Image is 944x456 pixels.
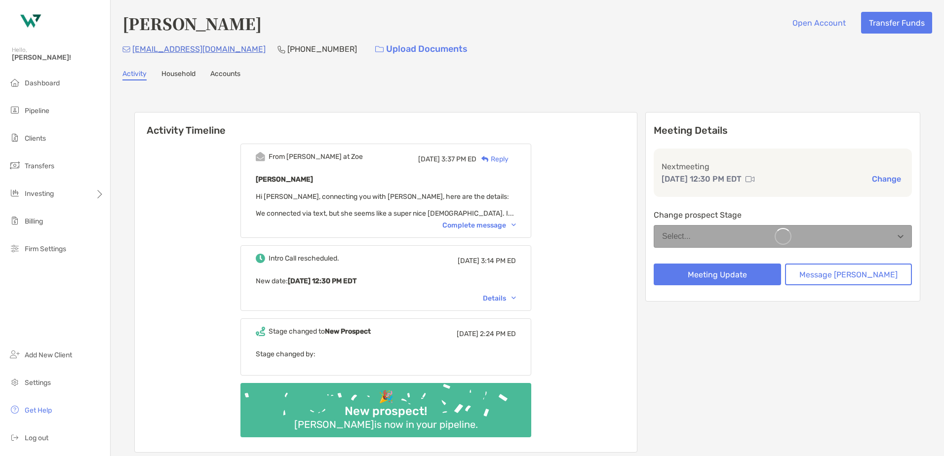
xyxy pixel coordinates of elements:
img: Confetti [240,383,531,429]
span: 2:24 PM ED [480,330,516,338]
img: billing icon [9,215,21,227]
span: Hi [PERSON_NAME], connecting you with [PERSON_NAME], here are the details: We connected via text,... [256,192,514,218]
p: Next meeting [662,160,904,173]
button: Open Account [785,12,853,34]
b: [DATE] 12:30 PM EDT [288,277,356,285]
p: [DATE] 12:30 PM EDT [662,173,742,185]
span: Settings [25,379,51,387]
img: dashboard icon [9,76,21,88]
div: New prospect! [341,404,431,418]
b: New Prospect [325,327,371,336]
img: Reply icon [481,156,489,162]
span: Get Help [25,406,52,415]
img: Event icon [256,254,265,263]
p: [PHONE_NUMBER] [287,43,357,55]
div: Stage changed to [269,327,371,336]
img: transfers icon [9,159,21,171]
img: Email Icon [122,46,130,52]
span: Pipeline [25,107,49,115]
p: [EMAIL_ADDRESS][DOMAIN_NAME] [132,43,266,55]
img: logout icon [9,431,21,443]
span: [DATE] [458,257,479,265]
div: 🎉 [375,390,397,404]
span: [DATE] [457,330,478,338]
img: investing icon [9,187,21,199]
span: Add New Client [25,351,72,359]
button: Change [869,174,904,184]
img: button icon [375,46,384,53]
img: Event icon [256,152,265,161]
img: pipeline icon [9,104,21,116]
span: Clients [25,134,46,143]
img: Chevron icon [511,297,516,300]
span: Investing [25,190,54,198]
div: Reply [476,154,509,164]
img: get-help icon [9,404,21,416]
div: Intro Call rescheduled. [269,254,339,263]
p: Stage changed by: [256,348,516,360]
img: Chevron icon [511,224,516,227]
img: communication type [746,175,754,183]
a: Household [161,70,196,80]
h6: Activity Timeline [135,113,637,136]
span: 3:37 PM ED [441,155,476,163]
img: firm-settings icon [9,242,21,254]
span: [PERSON_NAME]! [12,53,104,62]
img: add_new_client icon [9,348,21,360]
span: [DATE] [418,155,440,163]
img: Event icon [256,327,265,336]
div: From [PERSON_NAME] at Zoe [269,152,363,161]
span: Transfers [25,162,54,170]
a: Activity [122,70,147,80]
p: Meeting Details [654,124,912,137]
span: Log out [25,434,48,442]
div: [PERSON_NAME] is now in your pipeline. [290,418,482,430]
button: Meeting Update [654,264,781,285]
p: New date : [256,275,516,287]
div: Details [483,294,516,303]
button: Message [PERSON_NAME] [785,264,912,285]
img: clients icon [9,132,21,144]
p: Change prospect Stage [654,209,912,221]
button: Transfer Funds [861,12,932,34]
img: Zoe Logo [12,4,47,39]
a: Upload Documents [369,38,474,60]
span: Billing [25,217,43,226]
img: settings icon [9,376,21,388]
h4: [PERSON_NAME] [122,12,262,35]
span: Dashboard [25,79,60,87]
span: 3:14 PM ED [481,257,516,265]
a: Accounts [210,70,240,80]
b: [PERSON_NAME] [256,175,313,184]
img: Phone Icon [277,45,285,53]
div: Complete message [442,221,516,229]
span: Firm Settings [25,245,66,253]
